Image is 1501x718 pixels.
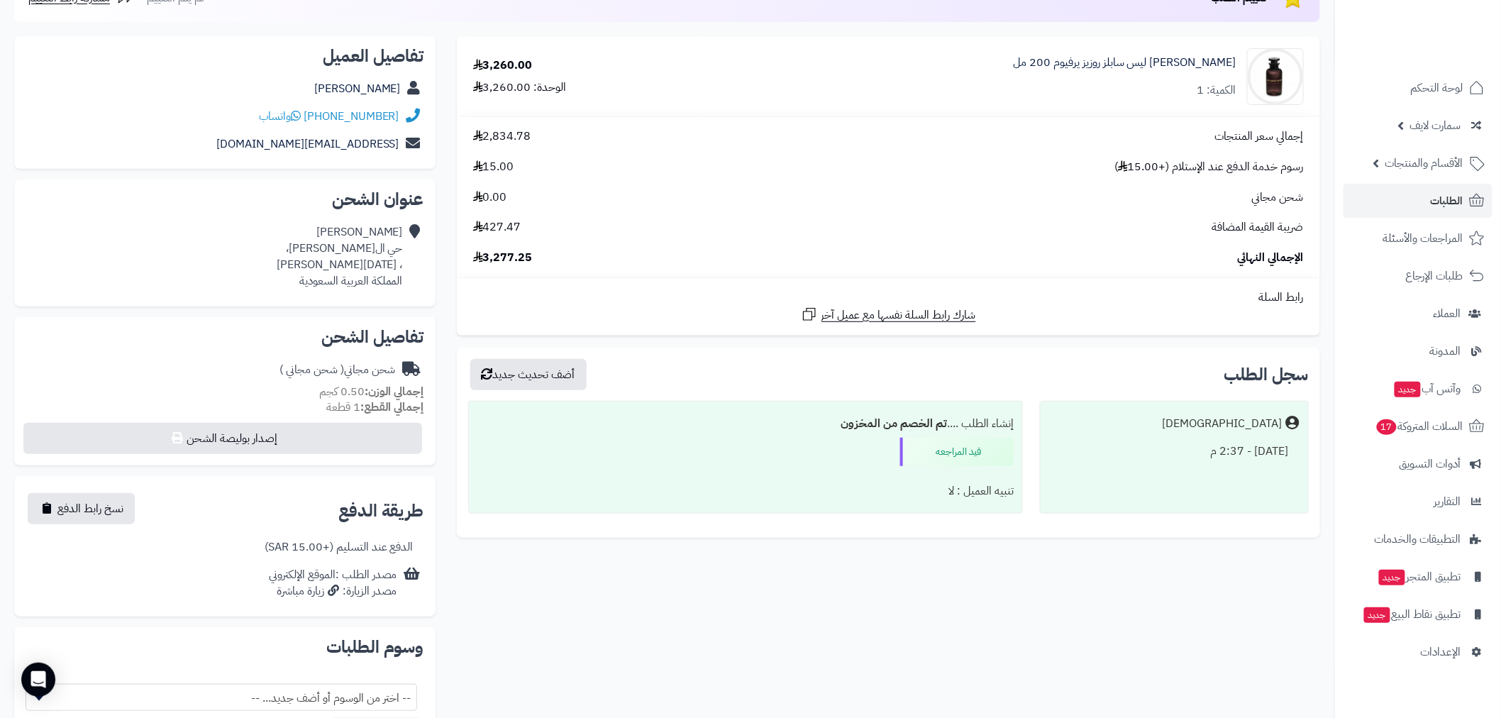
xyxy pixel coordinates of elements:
a: تطبيق نقاط البيعجديد [1344,597,1492,631]
button: نسخ رابط الدفع [28,493,135,524]
img: 1637765917-louis-vuitton-les-sables-roses-eau-de-parfum-100ml-90x90.jpg [1248,48,1303,105]
h3: سجل الطلب [1224,366,1309,383]
div: مصدر الزيارة: زيارة مباشرة [269,583,397,600]
a: المدونة [1344,334,1492,368]
small: 1 قطعة [326,399,424,416]
span: الإجمالي النهائي [1238,250,1304,266]
button: إصدار بوليصة الشحن [23,423,422,454]
span: التقارير [1434,492,1461,512]
span: -- اختر من الوسوم أو أضف جديد... -- [26,684,417,711]
a: السلات المتروكة17 [1344,409,1492,443]
span: جديد [1379,570,1405,585]
span: جديد [1395,382,1421,397]
span: أدوات التسويق [1400,454,1461,474]
span: السلات المتروكة [1375,416,1463,436]
strong: إجمالي الوزن: [365,383,424,400]
div: إنشاء الطلب .... [477,410,1014,438]
a: التقارير [1344,485,1492,519]
span: العملاء [1434,304,1461,324]
a: العملاء [1344,297,1492,331]
div: [DEMOGRAPHIC_DATA] [1163,416,1283,432]
a: تطبيق المتجرجديد [1344,560,1492,594]
span: جديد [1364,607,1390,623]
span: 0.00 [473,189,507,206]
span: 3,277.25 [473,250,533,266]
a: أدوات التسويق [1344,447,1492,481]
a: [EMAIL_ADDRESS][DOMAIN_NAME] [216,136,399,153]
span: المراجعات والأسئلة [1383,228,1463,248]
div: الكمية: 1 [1197,82,1236,99]
strong: إجمالي القطع: [360,399,424,416]
h2: طريقة الدفع [338,502,424,519]
a: طلبات الإرجاع [1344,259,1492,293]
div: 3,260.00 [473,57,533,74]
span: الأقسام والمنتجات [1385,153,1463,173]
div: [DATE] - 2:37 م [1049,438,1300,465]
span: الطلبات [1431,191,1463,211]
span: تطبيق المتجر [1378,567,1461,587]
span: ضريبة القيمة المضافة [1212,219,1304,236]
span: 17 [1377,419,1397,435]
h2: تفاصيل الشحن [26,328,424,346]
span: سمارت لايف [1410,116,1461,136]
span: لوحة التحكم [1411,78,1463,98]
a: وآتس آبجديد [1344,372,1492,406]
span: رسوم خدمة الدفع عند الإستلام (+15.00 ) [1114,159,1304,175]
span: نسخ رابط الدفع [57,500,123,517]
span: التطبيقات والخدمات [1375,529,1461,549]
div: الدفع عند التسليم (+15.00 SAR) [265,539,414,556]
a: [PERSON_NAME] ليس سابلز روزيز يرفيوم 200 مل [1013,55,1236,71]
h2: عنوان الشحن [26,191,424,208]
div: Open Intercom Messenger [21,663,55,697]
a: الإعدادات [1344,635,1492,669]
span: شارك رابط السلة نفسها مع عميل آخر [821,307,976,324]
b: تم الخصم من المخزون [841,415,947,432]
div: [PERSON_NAME] حي ال[PERSON_NAME]، ، [DATE][PERSON_NAME] المملكة العربية السعودية [277,224,403,289]
a: [PERSON_NAME] [314,80,401,97]
span: 2,834.78 [473,128,531,145]
span: المدونة [1430,341,1461,361]
span: شحن مجاني [1252,189,1304,206]
span: وآتس آب [1393,379,1461,399]
small: 0.50 كجم [319,383,424,400]
span: تطبيق نقاط البيع [1363,604,1461,624]
h2: تفاصيل العميل [26,48,424,65]
button: أضف تحديث جديد [470,359,587,390]
span: إجمالي سعر المنتجات [1215,128,1304,145]
span: 427.47 [473,219,521,236]
a: الطلبات [1344,184,1492,218]
a: واتساب [259,108,301,125]
div: رابط السلة [463,289,1314,306]
a: [PHONE_NUMBER] [304,108,399,125]
a: التطبيقات والخدمات [1344,522,1492,556]
div: شحن مجاني [279,362,396,378]
span: -- اختر من الوسوم أو أضف جديد... -- [26,685,416,712]
a: المراجعات والأسئلة [1344,221,1492,255]
div: تنبيه العميل : لا [477,477,1014,505]
span: ( شحن مجاني ) [279,361,344,378]
span: الإعدادات [1421,642,1461,662]
div: الوحدة: 3,260.00 [473,79,567,96]
span: 15.00 [473,159,514,175]
h2: وسوم الطلبات [26,639,424,656]
div: قيد المراجعه [900,438,1014,466]
a: لوحة التحكم [1344,71,1492,105]
a: شارك رابط السلة نفسها مع عميل آخر [801,306,976,324]
span: طلبات الإرجاع [1406,266,1463,286]
div: مصدر الطلب :الموقع الإلكتروني [269,567,397,600]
